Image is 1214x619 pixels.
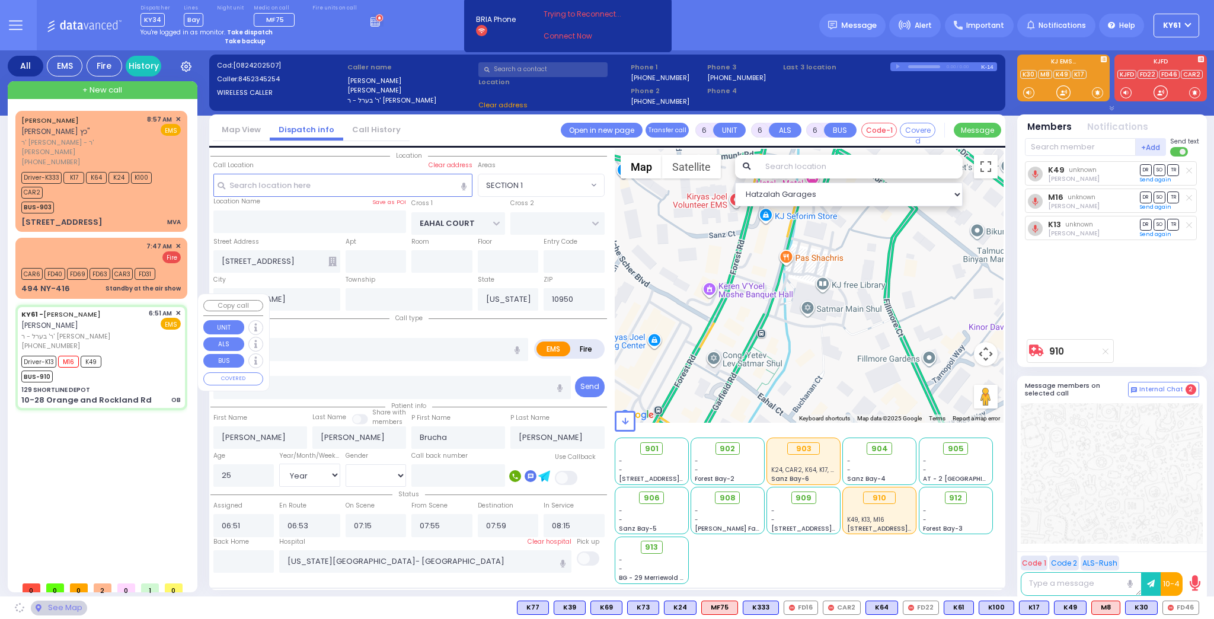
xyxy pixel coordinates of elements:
label: Room [411,237,429,247]
button: UNIT [713,123,746,138]
span: Notifications [1039,20,1086,31]
label: [PHONE_NUMBER] [631,97,689,106]
span: 0 [46,583,64,592]
span: [PERSON_NAME] Farm [695,524,765,533]
span: Driver-K13 [21,356,56,368]
input: Search hospital [279,550,571,573]
button: Message [954,123,1001,138]
label: Apt [346,237,356,247]
label: First Name [213,413,247,423]
div: K73 [627,601,659,615]
label: WIRELESS CALLER [217,88,344,98]
span: 912 [949,492,962,504]
span: - [619,515,622,524]
span: - [619,556,622,564]
span: Mordechai Kellner [1048,174,1100,183]
span: EMS [161,318,181,330]
img: red-radio-icon.svg [1168,605,1174,611]
div: BLS [979,601,1014,615]
span: 908 [720,492,736,504]
a: Map View [213,124,270,135]
button: BUS [203,354,244,368]
img: Logo [47,18,126,33]
label: State [478,275,494,285]
label: Fire [570,342,603,356]
label: Caller name [347,62,474,72]
span: Lazer Schwimmer [1048,202,1100,210]
button: KY61 [1154,14,1199,37]
div: BLS [554,601,586,615]
span: [PHONE_NUMBER] [21,341,80,350]
span: [PERSON_NAME] כץ" [21,126,90,136]
span: 6:51 AM [149,309,172,318]
img: red-radio-icon.svg [828,605,834,611]
span: K64 [86,172,107,184]
span: TR [1167,219,1179,230]
button: Toggle fullscreen view [974,155,998,178]
label: KJ EMS... [1017,59,1110,67]
span: - [619,457,622,465]
label: [PERSON_NAME] [347,85,474,95]
label: From Scene [411,501,448,510]
button: ALS [203,337,244,352]
div: See map [31,601,87,615]
div: K30 [1125,601,1158,615]
label: Fire units on call [312,5,357,12]
span: - [923,506,927,515]
label: Entry Code [544,237,577,247]
span: MF75 [266,15,284,24]
span: Phone 1 [631,62,703,72]
span: Phone 2 [631,86,703,96]
div: ALS [701,601,738,615]
span: KY61 - [21,309,43,319]
label: [PHONE_NUMBER] [707,73,766,82]
button: Map camera controls [974,342,998,366]
a: History [126,56,161,76]
span: Other building occupants [328,257,337,266]
label: Back Home [213,537,249,547]
span: 2 [94,583,111,592]
span: [0824202507] [233,60,281,70]
div: BLS [1054,601,1087,615]
a: K13 [1048,220,1061,229]
label: Location Name [213,197,260,206]
span: DR [1140,219,1152,230]
span: KY34 [140,13,165,27]
div: FD22 [903,601,939,615]
label: Floor [478,237,492,247]
label: Call back number [411,451,468,461]
label: KJFD [1114,59,1207,67]
span: Patient info [385,401,432,410]
span: Phone 3 [707,62,779,72]
a: FD22 [1138,70,1158,79]
label: Cad: [217,60,344,71]
span: ✕ [175,241,181,251]
a: Call History [343,124,410,135]
a: K49 [1048,165,1065,174]
a: Send again [1140,231,1171,238]
label: Clear hospital [528,537,571,547]
label: Gender [346,451,368,461]
div: K24 [664,601,697,615]
a: KJFD [1117,70,1136,79]
span: SO [1154,164,1165,176]
span: unknown [1069,165,1097,174]
div: FD16 [784,601,818,615]
strong: Take dispatch [227,28,273,37]
span: - [771,506,775,515]
span: Clear address [478,100,528,110]
div: FD46 [1162,601,1199,615]
div: CAR2 [823,601,861,615]
span: Sanz Bay-6 [771,474,809,483]
label: ZIP [544,275,552,285]
a: 910 [1049,347,1064,356]
button: Drag Pegman onto the map to open Street View [974,385,998,409]
span: 8:57 AM [147,115,172,124]
img: comment-alt.png [1131,387,1137,393]
div: K64 [865,601,898,615]
a: Send again [1140,176,1171,183]
div: BLS [664,601,697,615]
div: BLS [1125,601,1158,615]
label: Night unit [217,5,244,12]
label: Cross 1 [411,199,433,208]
